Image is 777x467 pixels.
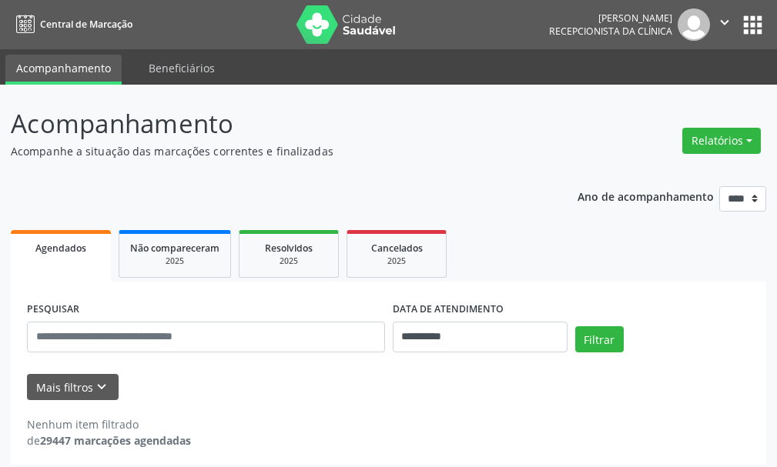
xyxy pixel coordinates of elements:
a: Acompanhamento [5,55,122,85]
strong: 29447 marcações agendadas [40,433,191,448]
p: Acompanhamento [11,105,540,143]
div: 2025 [130,255,219,267]
span: Agendados [35,242,86,255]
div: de [27,432,191,449]
a: Beneficiários [138,55,226,82]
span: Central de Marcação [40,18,132,31]
p: Ano de acompanhamento [578,186,714,205]
button: Filtrar [575,326,624,352]
span: Recepcionista da clínica [549,25,672,38]
span: Resolvidos [265,242,313,255]
button: Relatórios [682,128,761,154]
p: Acompanhe a situação das marcações correntes e finalizadas [11,143,540,159]
label: PESQUISAR [27,298,79,322]
div: Nenhum item filtrado [27,416,191,432]
span: Não compareceram [130,242,219,255]
i: keyboard_arrow_down [93,379,110,395]
a: Central de Marcação [11,12,132,37]
button:  [710,8,739,41]
img: img [678,8,710,41]
div: 2025 [250,255,327,267]
i:  [716,14,733,31]
div: [PERSON_NAME] [549,12,672,25]
label: DATA DE ATENDIMENTO [393,298,504,322]
button: apps [739,12,766,38]
span: Cancelados [371,242,423,255]
button: Mais filtroskeyboard_arrow_down [27,374,119,401]
div: 2025 [358,255,435,267]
